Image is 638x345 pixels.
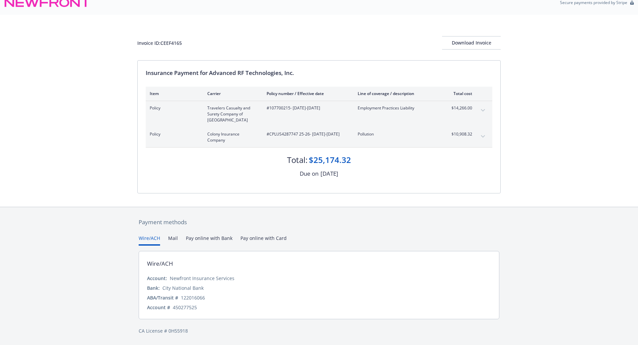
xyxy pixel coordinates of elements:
[173,304,197,311] div: 450277525
[147,304,170,311] div: Account #
[150,131,197,137] span: Policy
[358,131,436,137] span: Pollution
[147,275,167,282] div: Account:
[139,327,499,334] div: CA License # 0H55918
[146,127,492,147] div: PolicyColony Insurance Company#CPLUS4287747 25-26- [DATE]-[DATE]Pollution$10,908.32expand content
[358,91,436,96] div: Line of coverage / description
[321,169,338,178] div: [DATE]
[146,69,492,77] div: Insurance Payment for Advanced RF Technologies, Inc.
[150,91,197,96] div: Item
[150,105,197,111] span: Policy
[146,101,492,127] div: PolicyTravelers Casualty and Surety Company of [GEOGRAPHIC_DATA]#107700215- [DATE]-[DATE]Employme...
[267,105,347,111] span: #107700215 - [DATE]-[DATE]
[300,169,318,178] div: Due on
[447,91,472,96] div: Total cost
[309,154,351,166] div: $25,174.32
[186,235,232,246] button: Pay online with Bank
[207,105,256,123] span: Travelers Casualty and Surety Company of [GEOGRAPHIC_DATA]
[162,284,204,291] div: City National Bank
[137,39,182,47] div: Invoice ID: CEEF4165
[181,294,205,301] div: 122016066
[207,131,256,143] span: Colony Insurance Company
[147,259,173,268] div: Wire/ACH
[168,235,178,246] button: Mail
[478,131,488,142] button: expand content
[139,218,499,227] div: Payment methods
[447,105,472,111] span: $14,266.00
[447,131,472,137] span: $10,908.32
[478,105,488,116] button: expand content
[442,36,501,49] div: Download Invoice
[267,91,347,96] div: Policy number / Effective date
[358,105,436,111] span: Employment Practices Liability
[147,284,160,291] div: Bank:
[147,294,178,301] div: ABA/Transit #
[139,235,160,246] button: Wire/ACH
[207,91,256,96] div: Carrier
[267,131,347,137] span: #CPLUS4287747 25-26 - [DATE]-[DATE]
[240,235,287,246] button: Pay online with Card
[442,36,501,50] button: Download Invoice
[170,275,234,282] div: Newfront Insurance Services
[287,154,307,166] div: Total:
